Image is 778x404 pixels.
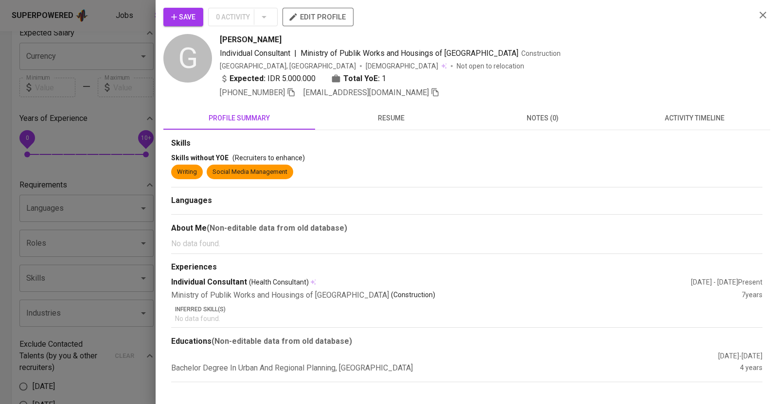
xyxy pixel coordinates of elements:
b: Expected: [230,73,265,84]
span: activity timeline [624,112,764,124]
span: Ministry of Publik Works and Housings of [GEOGRAPHIC_DATA] [301,49,518,58]
div: Writing [177,168,197,177]
span: [DEMOGRAPHIC_DATA] [366,61,440,71]
div: Languages [171,195,762,206]
span: Save [171,11,195,23]
span: Construction [521,50,561,57]
p: No data found. [171,238,762,250]
span: [PERSON_NAME] [220,34,282,46]
button: Save [163,8,203,26]
div: [DATE] - [DATE] Present [691,277,762,287]
div: [GEOGRAPHIC_DATA], [GEOGRAPHIC_DATA] [220,61,356,71]
div: Individual Consultant [171,277,691,288]
button: edit profile [283,8,354,26]
div: About Me [171,222,762,234]
div: IDR 5.000.000 [220,73,316,84]
p: (Construction) [391,290,435,301]
span: (Health Consultant) [249,277,309,287]
span: notes (0) [473,112,613,124]
span: (Recruiters to enhance) [232,154,305,162]
p: No data found. [175,314,762,323]
div: Educations [171,336,762,347]
span: [EMAIL_ADDRESS][DOMAIN_NAME] [303,88,429,97]
div: G [163,34,212,83]
span: profile summary [169,112,309,124]
span: 1 [382,73,386,84]
span: Individual Consultant [220,49,290,58]
span: [PHONE_NUMBER] [220,88,285,97]
div: Social Media Management [212,168,287,177]
a: edit profile [283,13,354,20]
b: Total YoE: [343,73,380,84]
span: | [294,48,297,59]
b: (Non-editable data from old database) [207,223,347,233]
div: Ministry of Publik Works and Housings of [GEOGRAPHIC_DATA] [171,290,742,301]
div: 7 years [742,290,762,301]
span: [DATE] - [DATE] [718,352,762,360]
div: 4 years [740,363,762,374]
b: (Non-editable data from old database) [212,337,352,346]
span: edit profile [290,11,346,23]
p: Not open to relocation [457,61,524,71]
span: resume [321,112,461,124]
p: Inferred Skill(s) [175,305,762,314]
div: Skills [171,138,762,149]
span: Skills without YOE [171,154,229,162]
div: Bachelor Degree In Urban And Regional Planning, [GEOGRAPHIC_DATA] [171,363,740,374]
div: Experiences [171,262,762,273]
